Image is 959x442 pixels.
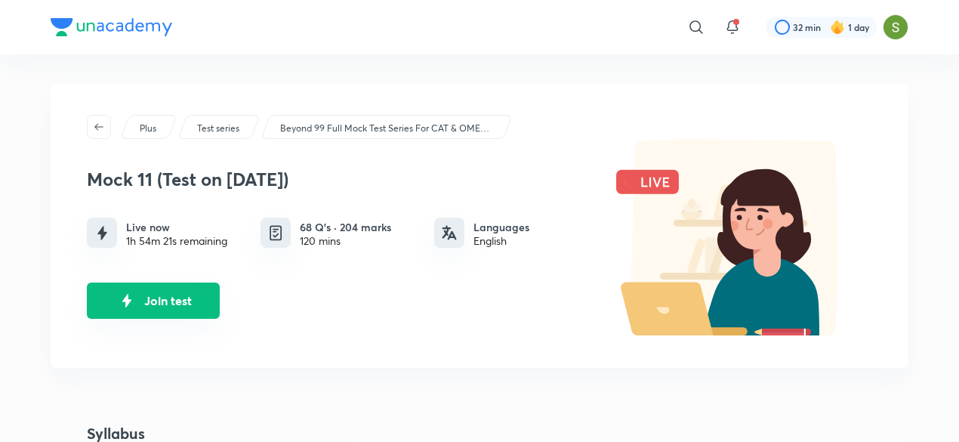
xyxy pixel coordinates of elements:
img: live-icon [116,289,138,312]
button: Join test [87,283,220,319]
p: Plus [140,122,156,135]
img: live-icon [93,224,112,243]
img: Company Logo [51,18,172,36]
h6: Languages [473,219,529,235]
img: streak [830,20,845,35]
div: 120 mins [300,235,391,247]
img: live [600,139,872,335]
a: Plus [137,122,159,135]
a: Test series [195,122,242,135]
div: 1h 54m 21s remaining [126,235,227,247]
h6: 68 Q’s · 204 marks [300,219,391,235]
img: languages [442,225,457,240]
a: Beyond 99 Full Mock Test Series For CAT & OMETs 2025 [278,122,495,135]
h3: Mock 11 (Test on [DATE]) [87,168,593,190]
img: Samridhi Vij [883,14,908,40]
h6: Live now [126,219,227,235]
div: English [473,235,529,247]
p: Beyond 99 Full Mock Test Series For CAT & OMETs 2025 [280,122,492,135]
p: Test series [197,122,239,135]
img: quiz info [267,224,285,243]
